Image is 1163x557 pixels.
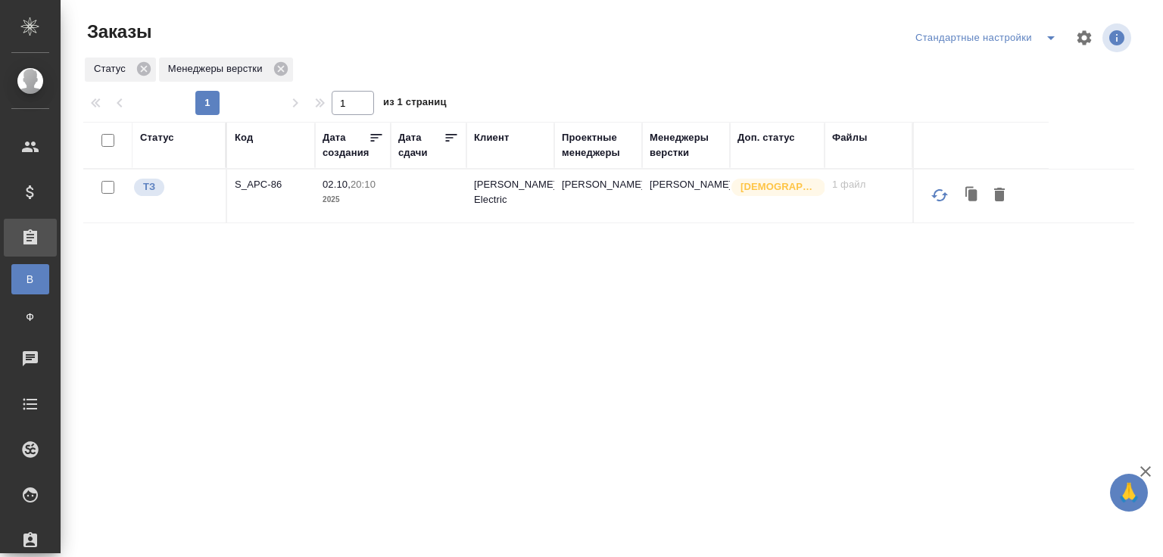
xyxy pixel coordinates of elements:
[958,181,987,210] button: Клонировать
[133,177,218,198] div: Выставляет КМ при отправке заказа на расчет верстке (для тикета) или для уточнения сроков на прои...
[832,177,905,192] p: 1 файл
[323,179,351,190] p: 02.10,
[159,58,293,82] div: Менеджеры верстки
[987,181,1012,210] button: Удалить
[235,177,307,192] p: S_APC-86
[140,130,174,145] div: Статус
[398,130,444,160] div: Дата сдачи
[554,170,642,222] td: [PERSON_NAME]
[235,130,253,145] div: Код
[11,302,49,332] a: Ф
[1110,474,1148,512] button: 🙏
[741,179,816,194] p: [DEMOGRAPHIC_DATA]
[832,130,867,145] div: Файлы
[474,130,509,145] div: Клиент
[94,61,131,76] p: Статус
[650,130,722,160] div: Менеджеры верстки
[19,310,42,325] span: Ф
[737,130,795,145] div: Доп. статус
[83,20,151,44] span: Заказы
[1116,477,1142,509] span: 🙏
[650,177,722,192] p: [PERSON_NAME]
[143,179,155,194] p: ТЗ
[912,26,1066,50] div: split button
[921,177,958,213] button: Обновить
[19,272,42,287] span: В
[474,177,547,207] p: [PERSON_NAME] Electric
[11,264,49,294] a: В
[351,179,376,190] p: 20:10
[1102,23,1134,52] span: Посмотреть информацию
[323,192,383,207] p: 2025
[1066,20,1102,56] span: Настроить таблицу
[383,93,447,115] span: из 1 страниц
[323,130,369,160] div: Дата создания
[85,58,156,82] div: Статус
[562,130,635,160] div: Проектные менеджеры
[730,177,817,198] div: Выставляется автоматически для первых 3 заказов нового контактного лица. Особое внимание
[168,61,268,76] p: Менеджеры верстки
